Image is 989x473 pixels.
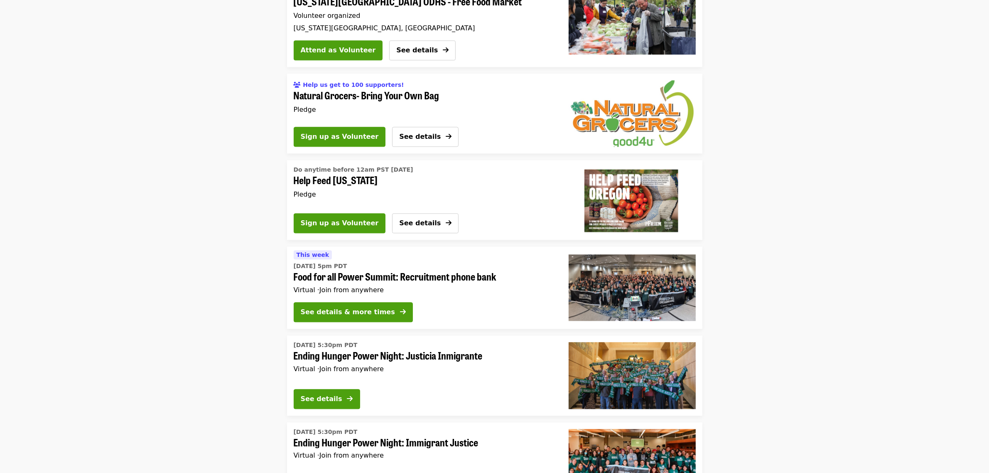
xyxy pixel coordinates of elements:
[294,163,549,203] a: See details for "Help Feed Oregon"
[319,365,384,373] span: Join from anywhere
[562,74,702,153] a: Natural Grocers- Bring Your Own Bag
[294,127,386,147] button: Sign up as Volunteer
[294,389,360,409] button: See details
[294,89,549,101] span: Natural Grocers- Bring Your Own Bag
[294,341,358,350] time: [DATE] 5:30pm PDT
[303,81,404,88] span: Help us get to 100 supporters!
[294,262,347,271] time: [DATE] 5pm PDT
[294,106,316,113] span: Pledge
[399,219,441,227] span: See details
[319,451,384,459] span: Join from anywhere
[400,308,406,316] i: arrow-right icon
[301,132,379,142] span: Sign up as Volunteer
[569,80,696,147] img: Natural Grocers- Bring Your Own Bag organized by Oregon Food Bank
[562,160,702,240] a: Help Feed Oregon
[287,335,702,415] a: See details for "Ending Hunger Power Night: Justicia Inmigrante"
[347,395,353,403] i: arrow-right icon
[294,12,361,20] span: Volunteer organized
[287,246,702,329] a: See details for "Food for all Power Summit: Recruitment phone bank"
[301,307,395,317] div: See details & more times
[297,251,329,258] span: This week
[569,342,696,409] img: Ending Hunger Power Night: Justicia Inmigrante organized by Oregon Food Bank
[294,81,301,89] i: users icon
[294,40,383,60] button: Attend as Volunteer
[443,46,449,54] i: arrow-right icon
[569,254,696,321] img: Food for all Power Summit: Recruitment phone bank organized by Oregon Food Bank
[294,286,384,294] span: Virtual ·
[294,365,384,373] span: Virtual ·
[294,302,413,322] button: See details & more times
[294,166,413,173] span: Do anytime before 12am PST [DATE]
[294,271,555,283] span: Food for all Power Summit: Recruitment phone bank
[294,451,384,459] span: Virtual ·
[446,219,452,227] i: arrow-right icon
[569,167,696,233] img: Help Feed Oregon organized by Oregon Food Bank
[294,436,555,448] span: Ending Hunger Power Night: Immigrant Justice
[294,428,358,436] time: [DATE] 5:30pm PDT
[294,213,386,233] button: Sign up as Volunteer
[301,45,376,55] span: Attend as Volunteer
[392,127,459,147] button: See details
[319,286,384,294] span: Join from anywhere
[389,40,456,60] button: See details
[294,174,549,186] span: Help Feed [US_STATE]
[301,218,379,228] span: Sign up as Volunteer
[392,213,459,233] button: See details
[294,190,316,198] span: Pledge
[294,350,555,362] span: Ending Hunger Power Night: Justicia Inmigrante
[396,46,438,54] span: See details
[294,24,549,32] div: [US_STATE][GEOGRAPHIC_DATA], [GEOGRAPHIC_DATA]
[301,394,342,404] div: See details
[294,77,549,118] a: See details for "Natural Grocers- Bring Your Own Bag"
[446,133,452,140] i: arrow-right icon
[399,133,441,140] span: See details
